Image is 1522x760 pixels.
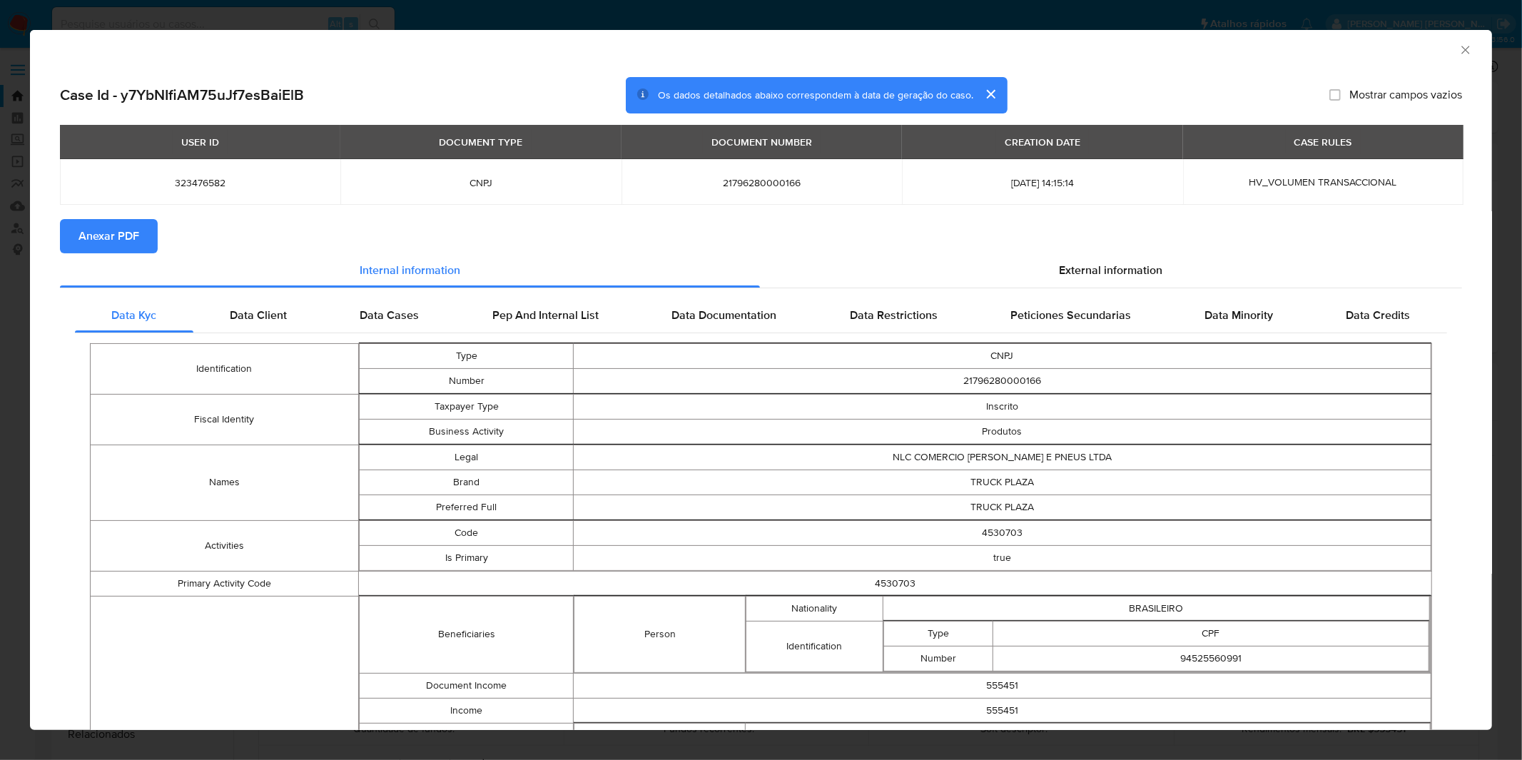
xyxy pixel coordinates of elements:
[360,262,460,278] span: Internal information
[91,394,359,445] td: Fiscal Identity
[1329,89,1341,101] input: Mostrar campos vazios
[993,646,1429,671] td: 94525560991
[360,698,574,723] td: Income
[850,307,938,323] span: Data Restrictions
[574,470,1431,495] td: TRUCK PLAZA
[360,394,574,419] td: Taxpayer Type
[574,545,1431,570] td: true
[672,307,777,323] span: Data Documentation
[574,495,1431,520] td: TRUCK PLAZA
[173,130,228,154] div: USER ID
[574,445,1431,470] td: NLC COMERCIO [PERSON_NAME] E PNEUS LTDA
[993,621,1429,646] td: CPF
[574,723,746,748] td: Role
[230,307,287,323] span: Data Client
[996,130,1089,154] div: CREATION DATE
[919,176,1165,189] span: [DATE] 14:15:14
[639,176,885,189] span: 21796280000166
[359,571,1432,596] td: 4530703
[91,571,359,596] td: Primary Activity Code
[1011,307,1132,323] span: Peticiones Secundarias
[360,673,574,698] td: Document Income
[658,88,973,102] span: Os dados detalhados abaixo correspondem à data de geração do caso.
[360,343,574,368] td: Type
[1059,262,1162,278] span: External information
[1349,88,1462,102] span: Mostrar campos vazios
[1249,175,1397,189] span: HV_VOLUMEN TRANSACCIONAL
[1204,307,1273,323] span: Data Minority
[91,520,359,571] td: Activities
[360,520,574,545] td: Code
[1286,130,1361,154] div: CASE RULES
[360,445,574,470] td: Legal
[78,221,139,252] span: Anexar PDF
[30,30,1492,730] div: closure-recommendation-modal
[360,470,574,495] td: Brand
[574,394,1431,419] td: Inscrito
[91,343,359,394] td: Identification
[703,130,821,154] div: DOCUMENT NUMBER
[574,596,746,672] td: Person
[1346,307,1411,323] span: Data Credits
[883,646,993,671] td: Number
[357,176,604,189] span: CNPJ
[111,307,156,323] span: Data Kyc
[746,723,1431,748] td: LEGALREPRESENTATIVE
[1458,43,1471,56] button: Fechar a janela
[77,176,323,189] span: 323476582
[360,545,574,570] td: Is Primary
[746,621,883,672] td: Identification
[360,495,574,520] td: Preferred Full
[574,419,1431,444] td: Produtos
[574,520,1431,545] td: 4530703
[883,596,1429,621] td: BRASILEIRO
[574,343,1431,368] td: CNPJ
[746,596,883,621] td: Nationality
[360,419,574,444] td: Business Activity
[574,368,1431,393] td: 21796280000166
[60,253,1462,288] div: Detailed info
[60,86,304,104] h2: Case Id - y7YbNIfiAM75uJf7esBaiElB
[973,77,1008,111] button: cerrar
[883,621,993,646] td: Type
[574,698,1431,723] td: 555451
[574,673,1431,698] td: 555451
[492,307,599,323] span: Pep And Internal List
[75,298,1447,333] div: Detailed internal info
[91,445,359,520] td: Names
[360,596,574,673] td: Beneficiaries
[431,130,532,154] div: DOCUMENT TYPE
[360,307,419,323] span: Data Cases
[60,219,158,253] button: Anexar PDF
[360,368,574,393] td: Number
